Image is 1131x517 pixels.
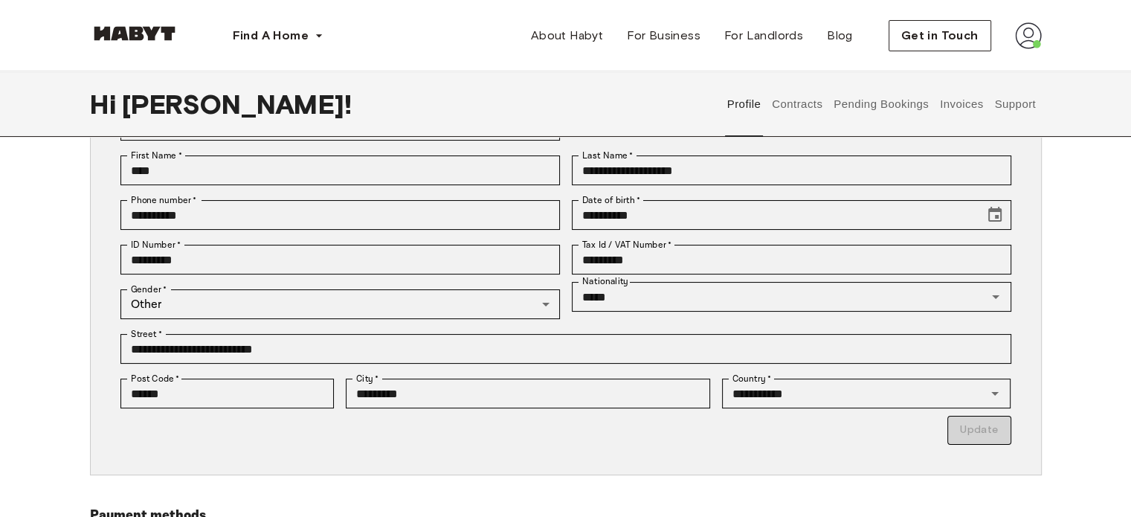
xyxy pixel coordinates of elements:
[531,27,603,45] span: About Habyt
[221,21,335,51] button: Find A Home
[519,21,615,51] a: About Habyt
[131,283,167,296] label: Gender
[131,327,162,341] label: Street
[725,71,763,137] button: Profile
[832,71,931,137] button: Pending Bookings
[721,71,1041,137] div: user profile tabs
[131,193,197,207] label: Phone number
[233,27,309,45] span: Find A Home
[122,89,352,120] span: [PERSON_NAME] !
[582,238,671,251] label: Tax Id / VAT Number
[712,21,815,51] a: For Landlords
[985,383,1005,404] button: Open
[901,27,979,45] span: Get in Touch
[582,275,628,288] label: Nationality
[889,20,991,51] button: Get in Touch
[993,71,1038,137] button: Support
[131,372,180,385] label: Post Code
[724,27,803,45] span: For Landlords
[90,89,122,120] span: Hi
[827,27,853,45] span: Blog
[732,372,771,385] label: Country
[120,289,560,319] div: Other
[938,71,985,137] button: Invoices
[985,286,1006,307] button: Open
[615,21,712,51] a: For Business
[582,149,634,162] label: Last Name
[131,238,181,251] label: ID Number
[582,193,640,207] label: Date of birth
[627,27,700,45] span: For Business
[980,200,1010,230] button: Choose date, selected date is Oct 16, 1996
[90,26,179,41] img: Habyt
[815,21,865,51] a: Blog
[770,71,825,137] button: Contracts
[131,149,182,162] label: First Name
[1015,22,1042,49] img: avatar
[356,372,379,385] label: City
